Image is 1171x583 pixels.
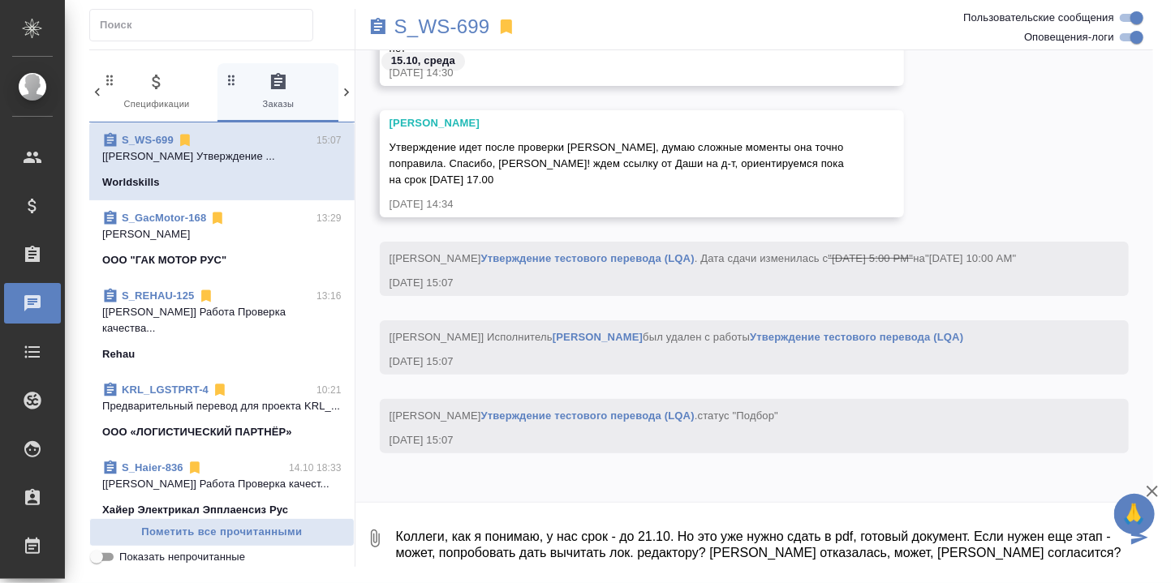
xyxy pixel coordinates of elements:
span: Спецификации [102,72,211,112]
a: [PERSON_NAME] [553,331,643,343]
a: S_WS-699 [122,134,174,146]
p: Предварительный перевод для проекта KRL_... [102,398,342,414]
a: S_GacMotor-168 [122,212,206,224]
p: ООО «ЛОГИСТИЧЕСКИЙ ПАРТНЁР» [102,424,292,440]
div: [PERSON_NAME] [390,115,847,131]
p: 13:16 [316,288,342,304]
div: [DATE] 15:07 [390,354,1072,370]
p: 10:21 [316,382,342,398]
input: Поиск [100,14,312,36]
a: S_REHAU-125 [122,289,195,302]
span: Пометить все прочитанными [98,523,346,542]
button: 🙏 [1114,494,1155,534]
span: Показать непрочитанные [119,549,245,565]
p: [PERSON_NAME] [102,226,342,242]
div: KRL_LGSTPRT-410:21Предварительный перевод для проекта KRL_...ООО «ЛОГИСТИЧЕСКИЙ ПАРТНЁР» [89,372,355,450]
span: [[PERSON_NAME]] Исполнитель был удален с работы [390,331,964,343]
p: ООО "ГАК МОТОР РУС" [102,252,226,268]
a: Утверждение тестового перевода (LQA) [750,331,963,343]
span: "[DATE] 5:00 PM" [829,252,914,264]
a: KRL_LGSTPRT-4 [122,384,209,396]
span: Утверждение идет после проверки [PERSON_NAME], думаю сложные моменты она точно поправила. Спасибо... [390,141,847,186]
p: 13:29 [316,210,342,226]
p: Rehau [102,346,135,362]
svg: Зажми и перетащи, чтобы поменять порядок вкладок [102,72,118,88]
p: 15.10, среда [391,53,455,69]
a: Утверждение тестового перевода (LQA) [481,252,695,264]
span: 🙏 [1121,497,1148,531]
span: Оповещения-логи [1024,29,1114,45]
div: S_Haier-83614.10 18:33[[PERSON_NAME]] Работа Проверка качест...Хайер Электрикал Эпплаенсиз Рус [89,450,355,528]
p: [[PERSON_NAME]] Работа Проверка качества... [102,304,342,337]
p: [[PERSON_NAME]] Работа Проверка качест... [102,476,342,492]
div: S_REHAU-12513:16[[PERSON_NAME]] Работа Проверка качества...Rehau [89,278,355,372]
div: [DATE] 14:34 [390,196,847,212]
a: S_WS-699 [394,19,490,35]
svg: Зажми и перетащи, чтобы поменять порядок вкладок [224,72,239,88]
p: Хайер Электрикал Эпплаенсиз Рус [102,502,288,518]
p: 15:07 [316,132,342,148]
p: 14.10 18:33 [289,460,342,476]
span: Пользовательские сообщения [963,10,1114,26]
svg: Отписаться [187,460,203,476]
div: [DATE] 15:07 [390,432,1072,448]
span: Заказы [224,72,333,112]
div: S_GacMotor-16813:29[PERSON_NAME]ООО "ГАК МОТОР РУС" [89,200,355,278]
a: S_Haier-836 [122,461,183,474]
span: статус "Подбор" [698,409,778,422]
div: S_WS-69915:07[[PERSON_NAME] Утверждение ...Worldskills [89,122,355,200]
span: [[PERSON_NAME] . Дата сдачи изменилась с на [390,252,1017,264]
span: [[PERSON_NAME] . [390,409,778,422]
button: Пометить все прочитанными [89,518,355,547]
p: Worldskills [102,174,160,191]
p: [[PERSON_NAME] Утверждение ... [102,148,342,165]
svg: Отписаться [212,382,228,398]
svg: Отписаться [209,210,226,226]
svg: Отписаться [198,288,214,304]
a: Утверждение тестового перевода (LQA) [481,409,695,422]
span: "[DATE] 10:00 AM" [925,252,1016,264]
div: [DATE] 15:07 [390,275,1072,291]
